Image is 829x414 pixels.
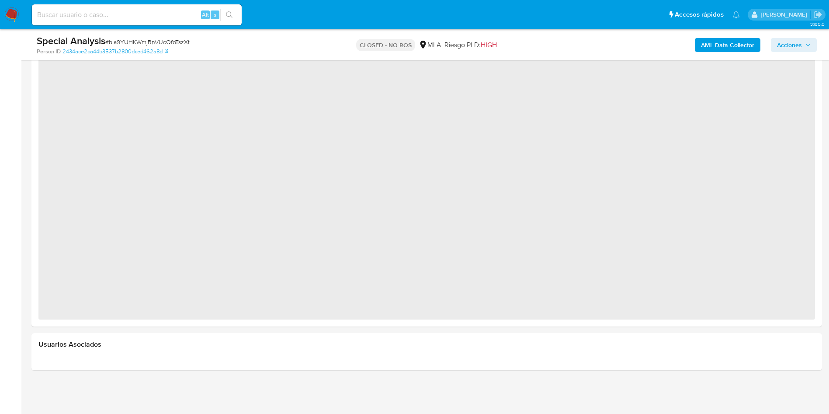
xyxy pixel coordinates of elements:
[444,40,497,50] span: Riesgo PLD:
[356,39,415,51] p: CLOSED - NO ROS
[771,38,817,52] button: Acciones
[761,10,810,19] p: gustavo.deseta@mercadolibre.com
[214,10,216,19] span: s
[695,38,760,52] button: AML Data Collector
[701,38,754,52] b: AML Data Collector
[38,340,815,349] h2: Usuarios Asociados
[37,34,105,48] b: Special Analysis
[813,10,822,19] a: Salir
[32,9,242,21] input: Buscar usuario o caso...
[62,48,168,56] a: 2434ace2ca44b3537b2800dced462a8d
[105,38,190,46] span: # bia9YUHKWmjBnVUcQfoTszXt
[777,38,802,52] span: Acciones
[220,9,238,21] button: search-icon
[38,57,815,320] span: ‌
[37,48,61,56] b: Person ID
[419,40,441,50] div: MLA
[732,11,740,18] a: Notificaciones
[675,10,724,19] span: Accesos rápidos
[810,21,825,28] span: 3.160.0
[481,40,497,50] span: HIGH
[202,10,209,19] span: Alt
